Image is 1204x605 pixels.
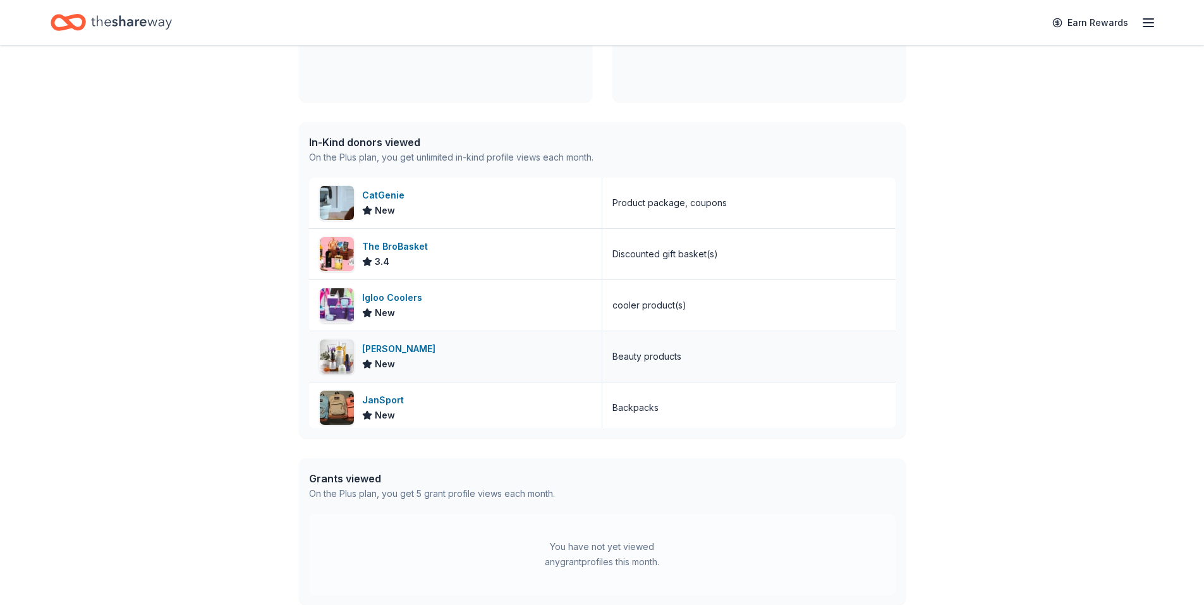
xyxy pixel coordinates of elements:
img: Image for JanSport [320,391,354,425]
div: Backpacks [612,400,659,415]
img: Image for Igloo Coolers [320,288,354,322]
span: New [375,408,395,423]
a: Home [51,8,172,37]
a: Earn Rewards [1045,11,1136,34]
span: New [375,305,395,321]
div: [PERSON_NAME] [362,341,441,357]
span: New [375,203,395,218]
div: On the Plus plan, you get 5 grant profile views each month. [309,486,555,501]
div: CatGenie [362,188,410,203]
div: Discounted gift basket(s) [612,247,718,262]
div: In-Kind donors viewed [309,135,593,150]
img: Image for CatGenie [320,186,354,220]
div: You have not yet viewed any grant profiles this month. [523,539,681,570]
span: New [375,357,395,372]
div: Igloo Coolers [362,290,427,305]
img: Image for Kiehl's [320,339,354,374]
span: 3.4 [375,254,389,269]
div: JanSport [362,393,409,408]
div: Beauty products [612,349,681,364]
div: Grants viewed [309,471,555,486]
div: Product package, coupons [612,195,727,211]
img: Image for The BroBasket [320,237,354,271]
div: cooler product(s) [612,298,686,313]
div: The BroBasket [362,239,433,254]
div: On the Plus plan, you get unlimited in-kind profile views each month. [309,150,593,165]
